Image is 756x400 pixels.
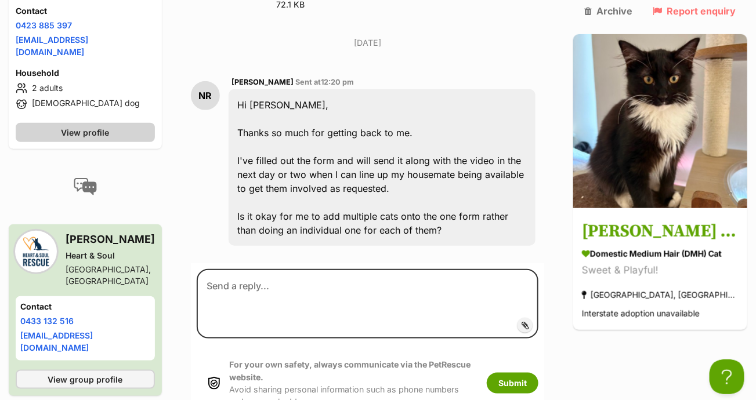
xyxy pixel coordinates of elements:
[653,6,736,16] a: Report enquiry
[487,373,538,394] button: Submit
[229,359,471,381] strong: For your own safety, always communicate via the PetRescue website.
[20,301,150,313] h4: Contact
[573,34,747,208] img: Gertie 🌷
[66,232,155,248] h3: [PERSON_NAME]
[74,179,97,196] img: conversation-icon-4a6f8262b818ee0b60e3300018af0b2d0b884aa5de6e9bcb8d3d4eeb1a70a7c4.svg
[66,264,155,288] div: [GEOGRAPHIC_DATA], [GEOGRAPHIC_DATA]
[191,37,544,49] p: [DATE]
[16,35,88,57] a: [EMAIL_ADDRESS][DOMAIN_NAME]
[582,219,739,245] h3: [PERSON_NAME] 🌷
[16,82,155,96] li: 2 adults
[231,78,294,86] span: [PERSON_NAME]
[582,287,739,303] div: [GEOGRAPHIC_DATA], [GEOGRAPHIC_DATA]
[582,263,739,278] div: Sweet & Playful!
[585,6,633,16] a: Archive
[16,98,155,112] li: [DEMOGRAPHIC_DATA] dog
[62,127,110,139] span: View profile
[16,68,155,79] h4: Household
[321,78,354,86] span: 12:20 pm
[20,317,74,326] a: 0433 132 516
[66,250,155,262] div: Heart & Soul
[16,232,56,272] img: Heart & Soul profile pic
[48,374,123,386] span: View group profile
[16,6,155,17] h4: Contact
[191,81,220,110] div: NR
[582,248,739,260] div: Domestic Medium Hair (DMH) Cat
[16,370,155,390] a: View group profile
[582,308,700,318] span: Interstate adoption unavailable
[16,21,72,31] a: 0423 885 397
[295,78,354,86] span: Sent at
[573,210,747,330] a: [PERSON_NAME] 🌷 Domestic Medium Hair (DMH) Cat Sweet & Playful! [GEOGRAPHIC_DATA], [GEOGRAPHIC_DA...
[20,331,93,353] a: [EMAIL_ADDRESS][DOMAIN_NAME]
[710,359,744,394] iframe: Help Scout Beacon - Open
[229,89,536,246] div: Hi [PERSON_NAME], Thanks so much for getting back to me. I've filled out the form and will send i...
[16,123,155,143] a: View profile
